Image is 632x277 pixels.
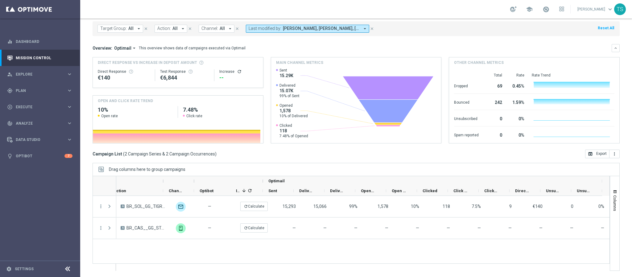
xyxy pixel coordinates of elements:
i: close [188,27,192,31]
span: — [323,225,327,230]
div: Mission Control [7,50,72,66]
span: Optimail [114,45,131,51]
span: — [385,225,388,230]
span: Opened [361,188,376,193]
i: arrow_drop_down [227,26,233,31]
div: Direct Response [98,69,150,74]
span: Delivered [279,83,299,88]
span: — [447,225,450,230]
i: keyboard_arrow_right [67,120,72,126]
span: BR_CAS__GG_STAKE_TIGRESORTUDO_SEP_NVIP_EMA_TAC_GM [126,225,165,231]
i: arrow_drop_down [180,26,186,31]
span: Open Rate = Opened / Delivered [416,225,419,230]
span: All [128,26,134,31]
i: arrow_drop_down [136,26,142,31]
span: 7.48% of Opened [279,134,308,138]
button: Mission Control [7,56,73,60]
div: -- [219,74,258,81]
span: 1,578 [279,108,308,114]
span: Columns [613,195,618,211]
span: Drag columns here to group campaigns [109,167,185,172]
span: Optimail [268,179,285,183]
i: refresh [244,226,248,230]
a: [PERSON_NAME]keyboard_arrow_down [577,5,614,14]
span: Opened [279,103,308,108]
span: Open rate [101,114,118,118]
button: lightbulb Optibot 7 [7,154,73,159]
span: All [220,26,225,31]
button: close [187,25,193,32]
div: Press SPACE to select this row. [93,217,116,239]
button: close [369,25,375,32]
i: open_in_browser [588,151,593,156]
span: Explore [16,72,67,76]
div: 0.45% [510,81,524,90]
div: 242 [486,97,502,107]
span: Direct Response VS Increase In Deposit Amount [98,60,197,65]
button: open_in_browser Export [585,150,609,158]
a: Settings [15,267,34,271]
span: 1,578 [378,204,388,209]
span: 9 [509,204,512,209]
div: 1.59% [510,97,524,107]
span: Delivery Rate [330,188,345,193]
div: 7 [64,154,72,158]
div: €6,844 [160,74,209,81]
div: 0 [486,130,502,139]
button: more_vert [98,225,104,231]
multiple-options-button: Export to CSV [585,151,620,156]
span: Execute [16,105,67,109]
a: Optibot [16,148,64,164]
div: Data Studio [7,137,67,143]
span: Sent [268,188,277,193]
div: Test Response [160,69,209,74]
span: Calculate column [246,187,252,194]
span: Delivered [299,188,314,193]
span: Optibot [200,188,213,193]
span: A [121,205,125,208]
span: Sent [279,68,293,73]
button: play_circle_outline Execute keyboard_arrow_right [7,105,73,110]
button: Last modified by: [PERSON_NAME], [PERSON_NAME], [PERSON_NAME] [PERSON_NAME] arrow_drop_down [246,25,369,33]
span: Click rate [186,114,202,118]
div: Spam reported [454,130,479,139]
div: Plan [7,88,67,93]
button: refresh [237,69,242,74]
span: school [526,6,533,13]
div: Increase [219,69,258,74]
button: close [234,25,240,32]
span: ( [123,151,125,157]
h3: Campaign List [93,151,217,157]
div: equalizer Dashboard [7,39,73,44]
span: BR_SOL_GG_TIGRESORTUDO_SEP__NVIP_EMA_TAC_GM [126,204,165,209]
span: Increase [236,188,240,193]
span: 15,066 [313,204,327,209]
span: Click Rate [453,188,468,193]
a: Dashboard [16,33,72,50]
span: — [508,225,512,230]
div: Unsubscribed [454,113,479,123]
button: more_vert [609,150,620,158]
span: 15.07K [279,88,299,93]
div: Bounced [454,97,479,107]
span: Action: [157,26,171,31]
div: Dropped [454,81,479,90]
i: equalizer [7,39,13,44]
span: 15,293 [283,204,296,209]
span: — [570,225,573,230]
span: — [208,225,211,231]
i: play_circle_outline [7,104,13,110]
span: €140 [533,204,543,209]
span: All [172,26,178,31]
div: Data Studio keyboard_arrow_right [7,137,73,142]
a: Mission Control [16,50,72,66]
span: [PERSON_NAME], [PERSON_NAME], [PERSON_NAME] [PERSON_NAME] [283,26,360,31]
button: close [143,25,149,32]
div: Press SPACE to select this row. [93,196,116,217]
span: Direct Response - Total KPI [515,188,530,193]
span: 0 [571,204,573,209]
span: Unsubscribed [546,188,561,193]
